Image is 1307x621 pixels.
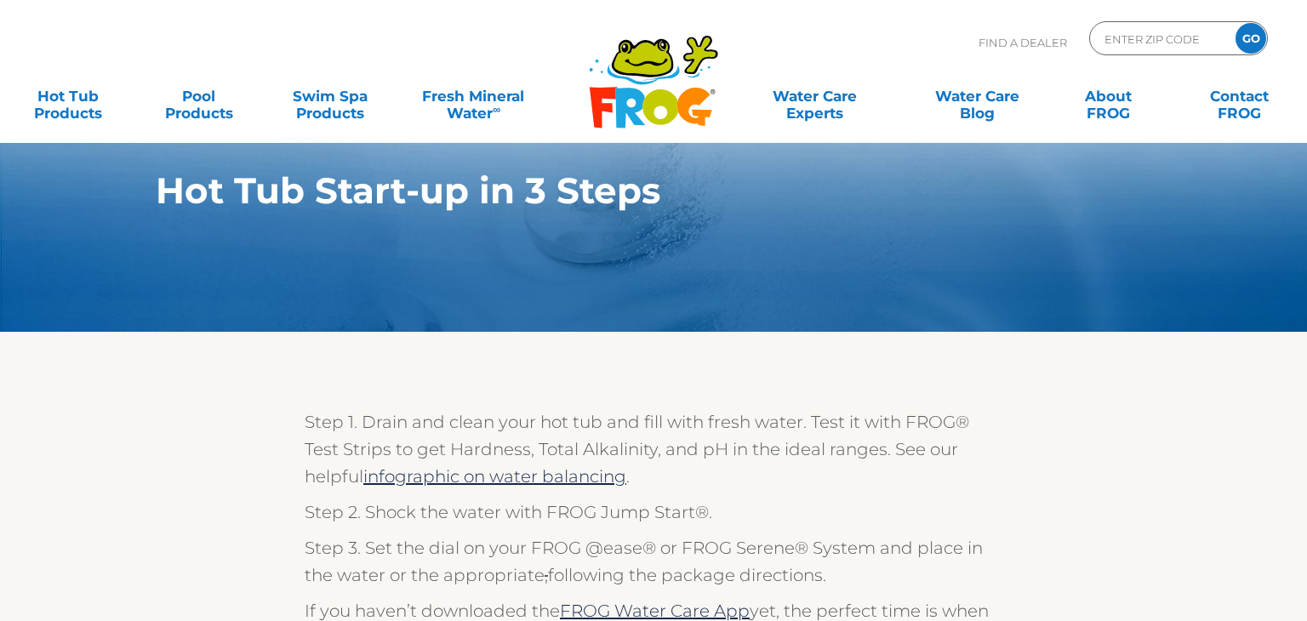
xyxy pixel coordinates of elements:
h1: Hot Tub Start-up in 3 Steps [156,170,1072,211]
a: AboutFROG [1057,79,1159,113]
span: , [545,565,548,585]
p: Find A Dealer [979,21,1067,64]
input: Zip Code Form [1103,26,1218,51]
a: Water CareBlog [927,79,1029,113]
a: Swim SpaProducts [279,79,381,113]
a: Water CareExperts [732,79,897,113]
sup: ∞ [493,103,500,116]
a: FROG Water Care App [560,601,750,621]
input: GO [1236,23,1266,54]
a: ContactFROG [1188,79,1290,113]
p: Step 2. Shock the water with FROG Jump Start®. [305,499,1002,526]
a: Hot TubProducts [17,79,119,113]
a: infographic on water balancing [363,466,626,487]
p: Step 3. Set the dial on your FROG @ease® or FROG Serene® System and place in the water or the app... [305,534,1002,589]
a: Fresh MineralWater∞ [410,79,538,113]
p: Step 1. Drain and clean your hot tub and fill with fresh water. Test it with FROG® Test Strips to... [305,408,1002,490]
a: PoolProducts [148,79,250,113]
